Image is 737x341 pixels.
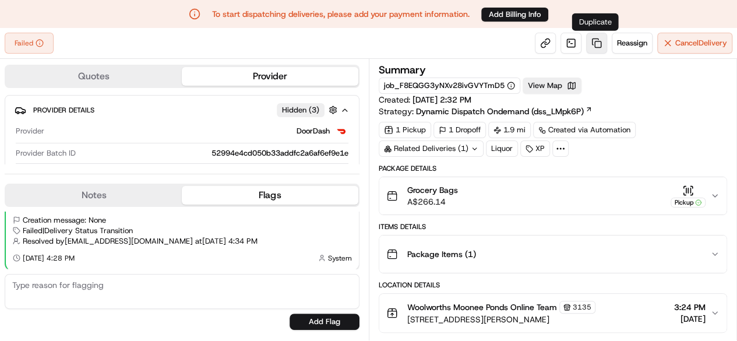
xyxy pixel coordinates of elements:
span: A$266.14 [407,196,458,208]
div: Duplicate [572,13,618,31]
span: Package Items ( 1 ) [407,248,476,260]
button: Hidden (3) [277,103,340,117]
span: 3135 [573,303,591,312]
div: Related Deliveries (1) [379,140,484,157]
button: Package Items (1) [379,235,727,273]
div: 1 Pickup [379,122,431,138]
button: Pickup [671,185,706,208]
span: Resolved by [EMAIL_ADDRESS][DOMAIN_NAME] [23,236,193,247]
button: CancelDelivery [657,33,732,54]
button: Quotes [6,67,182,86]
span: Failed | Delivery Status Transition [23,226,133,236]
span: 52994e4cd050b33addfc2a6af6ef9e1e [211,148,348,159]
button: Notes [6,186,182,205]
span: Reassign [617,38,647,48]
span: Provider [16,126,44,136]
button: job_F8EQGG3yNXv28ivGVYTmD5 [384,80,515,91]
div: Strategy: [379,106,593,117]
button: Flags [182,186,358,205]
a: Created via Automation [533,122,636,138]
span: Grocery Bags [407,184,458,196]
div: Location Details [379,280,728,290]
button: Add Flag [290,314,359,330]
span: Woolworths Moonee Ponds Online Team [407,301,557,313]
span: Provider Batch ID [16,148,76,159]
div: Pickup [671,198,706,208]
div: 1.9 mi [488,122,531,138]
button: Provider [182,67,358,86]
span: Cancel Delivery [675,38,727,48]
div: Items Details [379,222,728,231]
a: Dynamic Dispatch Ondemand (dss_LMpk6P) [416,106,593,117]
a: Add Billing Info [481,7,548,22]
span: [DATE] 4:28 PM [23,254,75,263]
button: Provider DetailsHidden (3) [15,100,350,119]
button: Woolworths Moonee Ponds Online Team3135[STREET_ADDRESS][PERSON_NAME]3:24 PM[DATE] [379,294,727,332]
span: [DATE] 2:32 PM [412,94,471,105]
span: Dynamic Dispatch Ondemand (dss_LMpk6P) [416,106,584,117]
span: 3:24 PM [674,301,706,313]
p: To start dispatching deliveries, please add your payment information. [212,8,470,20]
div: 1 Dropoff [433,122,486,138]
button: View Map [523,78,581,94]
span: System [328,254,352,263]
div: XP [520,140,550,157]
span: Provider Details [33,106,94,115]
span: Creation message: None [23,215,106,226]
img: doordash_logo_v2.png [334,124,348,138]
span: [STREET_ADDRESS][PERSON_NAME] [407,314,595,325]
span: DoorDash [297,126,330,136]
button: Reassign [612,33,653,54]
h3: Summary [379,65,426,75]
div: Package Details [379,164,728,173]
span: Created: [379,94,471,106]
span: at [DATE] 4:34 PM [195,236,258,247]
button: Failed [5,33,54,54]
button: Grocery BagsA$266.14Pickup [379,177,727,215]
button: Add Billing Info [481,8,548,22]
div: Liquor [486,140,518,157]
span: [DATE] [674,313,706,325]
span: Hidden ( 3 ) [282,105,319,115]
